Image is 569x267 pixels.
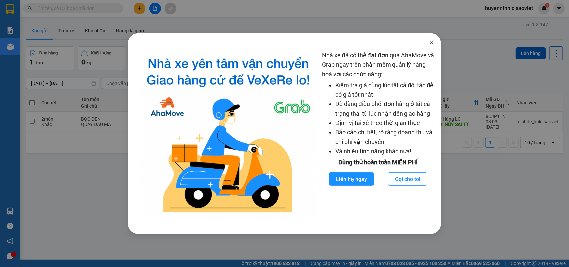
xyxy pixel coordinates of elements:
div: Dùng thử hoàn toàn MIỄN PHÍ [322,158,434,167]
div: Nhà xe đã có thể đặt đơn qua AhaMove và Grab ngay trên phần mềm quản lý hàng hoá với các chức năng: [322,51,434,217]
span: Liên hệ ngay [336,175,367,183]
li: Kiểm tra giá cùng lúc tất cả đối tác để có giá tốt nhất [335,81,434,100]
li: Định vị tài xế theo thời gian thực [335,118,434,128]
img: logo [140,51,317,217]
button: Close [422,33,441,52]
li: Báo cáo chi tiết, rõ ràng doanh thu và chi phí vận chuyển [335,128,434,147]
span: Gọi cho tôi [395,175,420,183]
li: Dễ dàng điều phối đơn hàng ở tất cả trạng thái từ lúc nhận đến giao hàng [335,99,434,118]
button: Liên hệ ngay [329,172,374,186]
span: close [429,40,434,45]
li: Và nhiều tính năng khác nữa! [335,147,434,156]
button: Gọi cho tôi [388,172,427,186]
